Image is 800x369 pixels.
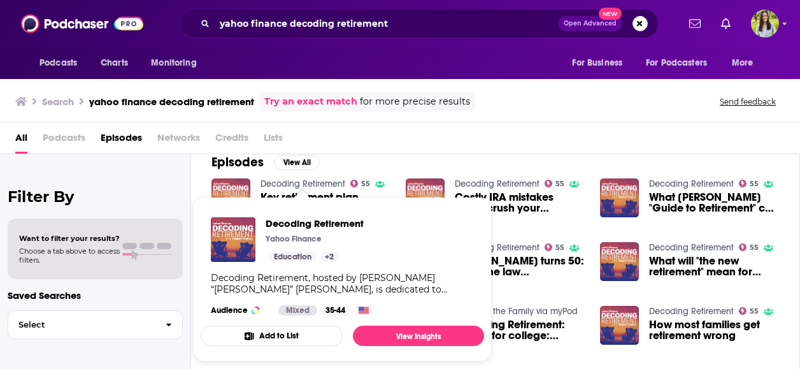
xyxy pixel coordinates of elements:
[646,54,707,72] span: For Podcasters
[739,243,759,251] a: 55
[353,326,484,346] a: View Insights
[211,154,320,170] a: EpisodesView All
[572,54,622,72] span: For Business
[600,306,639,345] img: How most families get retirement wrong
[39,54,77,72] span: Podcasts
[89,96,254,108] h3: yahoo finance decoding retirement
[101,127,142,154] a: Episodes
[558,16,622,31] button: Open AdvancedNew
[649,242,734,253] a: Decoding Retirement
[716,13,736,34] a: Show notifications dropdown
[455,319,585,341] a: Decoding Retirement: Saving for college: Choosing the best strategy to cover education costs
[261,178,345,189] a: Decoding Retirement
[564,20,617,27] span: Open Advanced
[8,310,183,339] button: Select
[43,127,85,154] span: Podcasts
[269,252,317,262] a: Education
[455,256,585,277] a: ERISA turns 50: How one law revolutionized retirement
[266,234,322,244] p: Yahoo Finance
[142,51,213,75] button: open menu
[360,94,470,109] span: for more precise results
[716,96,780,107] button: Send feedback
[350,180,371,187] a: 55
[545,243,565,251] a: 55
[751,10,779,38] img: User Profile
[638,51,725,75] button: open menu
[750,181,759,187] span: 55
[21,11,143,36] img: Podchaser - Follow, Share and Rate Podcasts
[274,155,320,170] button: View All
[455,306,578,317] a: Focus on the Family via myPod
[15,127,27,154] a: All
[599,8,622,20] span: New
[739,180,759,187] a: 55
[649,192,779,213] a: What JP Morgan's "Guide to Retirement" can teach you
[180,9,659,38] div: Search podcasts, credits, & more...
[406,178,445,217] img: Costly IRA mistakes could crush your retirement
[732,54,754,72] span: More
[739,307,759,315] a: 55
[8,321,155,329] span: Select
[600,242,639,281] img: What will "the new retirement" mean for you?
[751,10,779,38] button: Show profile menu
[455,256,585,277] span: [PERSON_NAME] turns 50: How one law revolutionized retirement
[215,127,248,154] span: Credits
[278,305,317,315] div: Mixed
[649,306,734,317] a: Decoding Retirement
[19,234,120,243] span: Want to filter your results?
[555,181,564,187] span: 55
[455,192,585,213] a: Costly IRA mistakes could crush your retirement
[211,305,268,315] h3: Audience
[649,178,734,189] a: Decoding Retirement
[157,127,200,154] span: Networks
[455,242,539,253] a: Decoding Retirement
[19,247,120,264] span: Choose a tab above to access filters.
[545,180,565,187] a: 55
[361,181,370,187] span: 55
[151,54,196,72] span: Monitoring
[600,178,639,217] img: What JP Morgan's "Guide to Retirement" can teach you
[211,217,255,262] img: Decoding Retirement
[264,94,357,109] a: Try an exact match
[750,308,759,314] span: 55
[320,252,339,262] a: +2
[455,178,539,189] a: Decoding Retirement
[649,256,779,277] a: What will "the new retirement" mean for you?
[215,13,558,34] input: Search podcasts, credits, & more...
[31,51,94,75] button: open menu
[266,217,364,229] a: Decoding Retirement
[320,305,350,315] div: 35-44
[101,54,128,72] span: Charts
[8,289,183,301] p: Saved Searches
[649,192,779,213] span: What [PERSON_NAME] "Guide to Retirement" can teach you
[8,187,183,206] h2: Filter By
[92,51,136,75] a: Charts
[42,96,74,108] h3: Search
[649,319,779,341] a: How most families get retirement wrong
[555,245,564,250] span: 55
[751,10,779,38] span: Logged in as meaghanyoungblood
[211,154,264,170] h2: Episodes
[211,272,474,295] div: Decoding Retirement, hosted by [PERSON_NAME] “[PERSON_NAME]” [PERSON_NAME], is dedicated to empow...
[684,13,706,34] a: Show notifications dropdown
[563,51,638,75] button: open menu
[211,178,250,217] img: Key retirement plan adjustments you need now
[723,51,769,75] button: open menu
[264,127,283,154] span: Lists
[750,245,759,250] span: 55
[201,326,343,346] button: Add to List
